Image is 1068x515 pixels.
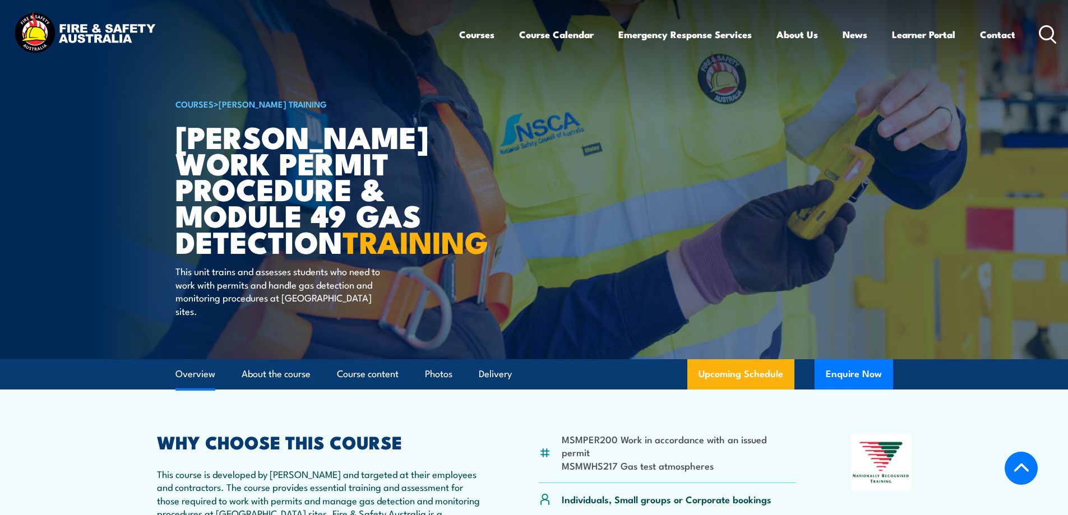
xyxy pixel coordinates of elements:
a: COURSES [175,98,214,110]
a: [PERSON_NAME] Training [219,98,327,110]
button: Enquire Now [815,359,893,389]
p: Individuals, Small groups or Corporate bookings [562,493,771,505]
a: Course content [337,359,399,389]
a: News [843,20,867,49]
strong: TRAINING [343,217,488,264]
a: Upcoming Schedule [687,359,794,389]
a: Learner Portal [892,20,955,49]
li: MSMPER200 Work in accordance with an issued permit [562,433,797,459]
a: Delivery [479,359,512,389]
a: Course Calendar [519,20,594,49]
a: Contact [980,20,1015,49]
a: Photos [425,359,452,389]
h2: WHY CHOOSE THIS COURSE [157,434,484,449]
a: Overview [175,359,215,389]
a: Courses [459,20,494,49]
h1: [PERSON_NAME] Work Permit Procedure & Module 49 Gas Detection [175,123,452,254]
h6: > [175,97,452,110]
a: About Us [776,20,818,49]
a: Emergency Response Services [618,20,752,49]
img: Nationally Recognised Training logo. [851,434,912,491]
a: About the course [242,359,311,389]
li: MSMWHS217 Gas test atmospheres [562,459,797,472]
p: This unit trains and assesses students who need to work with permits and handle gas detection and... [175,265,380,317]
